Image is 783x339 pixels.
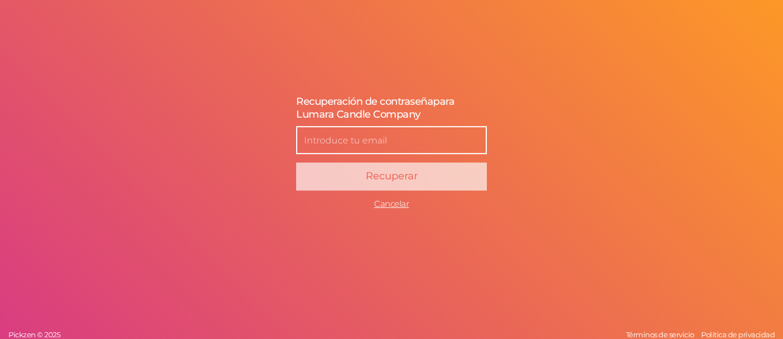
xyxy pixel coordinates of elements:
[701,330,775,339] span: Política de privacidad
[374,198,409,209] a: Cancelar
[626,330,694,339] span: Términos de servicio
[296,126,487,154] input: Introduce tu email
[623,330,697,339] a: Términos de servicio
[296,95,433,108] span: Recuperación de contraseña
[296,95,454,120] span: para Lumara Candle Company
[698,330,777,339] a: Política de privacidad
[6,330,63,339] a: Pickzen © 2025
